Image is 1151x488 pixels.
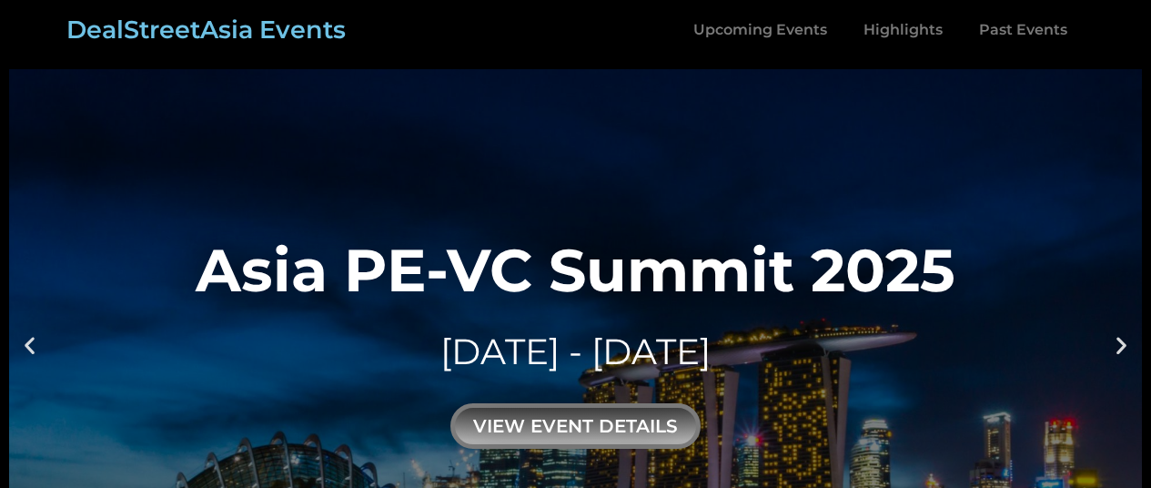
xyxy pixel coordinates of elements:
[1110,333,1133,356] div: Next slide
[196,240,955,300] div: Asia PE-VC Summit 2025
[450,403,701,449] div: view event details
[675,9,845,51] a: Upcoming Events
[18,333,41,356] div: Previous slide
[66,15,346,45] a: DealStreetAsia Events
[845,9,961,51] a: Highlights
[196,327,955,377] div: [DATE] - [DATE]
[961,9,1085,51] a: Past Events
